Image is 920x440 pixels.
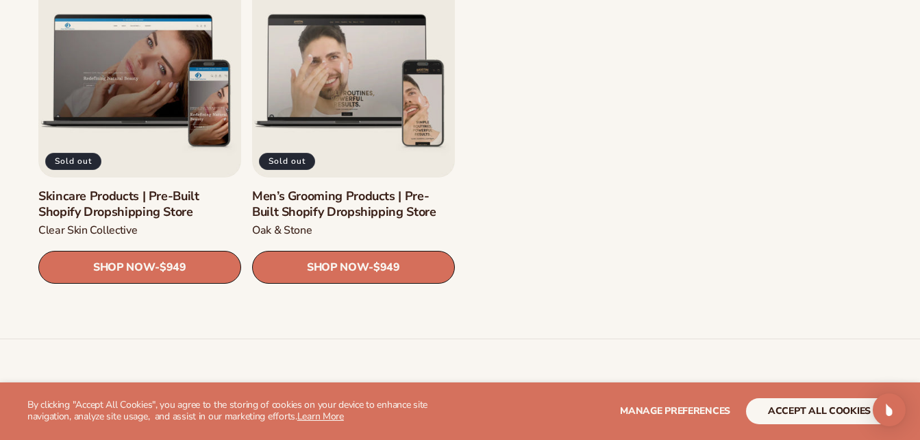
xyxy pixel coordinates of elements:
button: Manage preferences [620,398,730,424]
div: Open Intercom Messenger [873,393,906,426]
a: Men’s Grooming Products | Pre-Built Shopify Dropshipping Store [252,188,455,220]
span: Manage preferences [620,404,730,417]
span: $949 [160,261,186,274]
a: Learn More [297,410,344,423]
span: SHOP NOW [93,260,155,273]
a: Skincare Products | Pre-Built Shopify Dropshipping Store [38,188,241,220]
button: accept all cookies [746,398,893,424]
a: SHOP NOW- $949 [38,251,241,284]
a: SHOP NOW- $949 [252,251,455,284]
p: By clicking "Accept All Cookies", you agree to the storing of cookies on your device to enhance s... [27,400,452,423]
span: $949 [373,261,400,274]
span: SHOP NOW [307,260,369,273]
